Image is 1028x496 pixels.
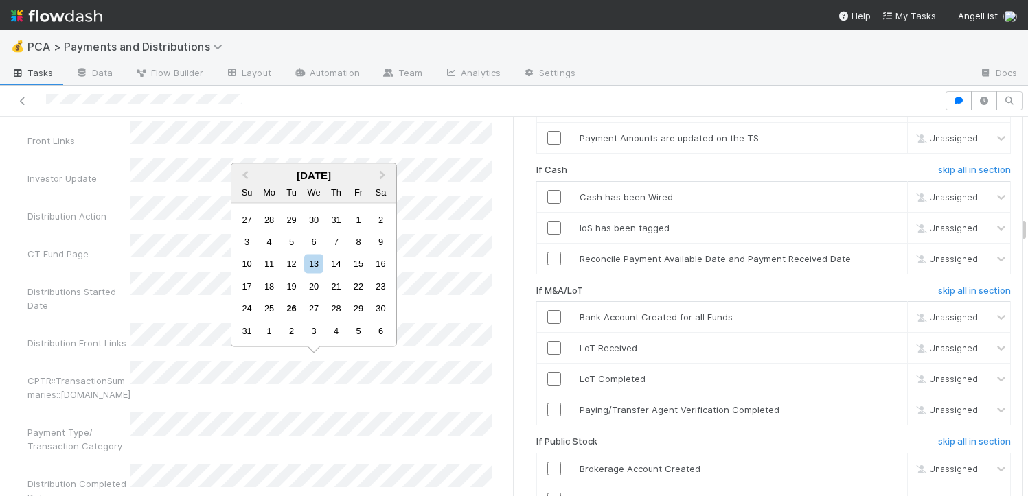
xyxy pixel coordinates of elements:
div: Choose Thursday, August 7th, 2025 [327,233,345,251]
div: Choose Friday, August 1st, 2025 [349,210,367,228]
div: Thursday [327,182,345,201]
div: Choose Date [231,163,397,347]
span: Unassigned [913,254,978,264]
a: skip all in section [938,165,1011,181]
button: Previous Month [233,165,255,187]
div: Choose Tuesday, August 26th, 2025 [282,299,301,318]
div: Wednesday [304,182,323,201]
div: Choose Monday, August 11th, 2025 [260,255,279,273]
div: Distribution Front Links [27,336,130,350]
div: Choose Saturday, August 23rd, 2025 [372,276,390,295]
div: Choose Sunday, August 17th, 2025 [238,276,256,295]
div: Help [838,9,871,23]
span: Cash has been Wired [580,191,673,202]
a: skip all in section [938,285,1011,302]
h6: skip all in section [938,165,1011,176]
div: Choose Wednesday, August 6th, 2025 [304,233,323,251]
div: Tuesday [282,182,301,201]
span: My Tasks [882,10,936,21]
div: Choose Sunday, July 27th, 2025 [238,210,256,228]
div: Choose Tuesday, September 2nd, 2025 [282,321,301,340]
span: Payment Amounts are updated on the TS [580,132,759,143]
div: Choose Thursday, August 28th, 2025 [327,299,345,318]
div: Choose Saturday, August 30th, 2025 [372,299,390,318]
div: CT Fund Page [27,247,130,261]
span: Unassigned [913,133,978,143]
div: Choose Wednesday, August 13th, 2025 [304,255,323,273]
div: Choose Friday, September 5th, 2025 [349,321,367,340]
div: Choose Friday, August 8th, 2025 [349,233,367,251]
span: Tasks [11,66,54,80]
span: Unassigned [913,343,978,353]
span: Unassigned [913,405,978,415]
span: Unassigned [913,374,978,384]
div: Distributions Started Date [27,285,130,312]
div: Choose Monday, August 18th, 2025 [260,276,279,295]
div: Choose Saturday, September 6th, 2025 [372,321,390,340]
div: Front Links [27,134,130,147]
span: PCA > Payments and Distributions [27,40,229,54]
div: Choose Sunday, August 10th, 2025 [238,255,256,273]
div: Choose Thursday, July 31st, 2025 [327,210,345,228]
div: Choose Tuesday, August 12th, 2025 [282,255,301,273]
h6: skip all in section [938,436,1011,447]
div: Choose Sunday, August 24th, 2025 [238,299,256,318]
a: My Tasks [882,9,936,23]
a: skip all in section [938,436,1011,453]
div: Investor Update [27,172,130,185]
div: Choose Monday, September 1st, 2025 [260,321,279,340]
button: Next Month [373,165,395,187]
img: avatar_e7d5656d-bda2-4d83-89d6-b6f9721f96bd.png [1003,10,1017,23]
div: Choose Monday, August 25th, 2025 [260,299,279,318]
div: Choose Friday, August 15th, 2025 [349,255,367,273]
div: Sunday [238,182,256,201]
a: Flow Builder [124,63,214,85]
a: Docs [968,63,1028,85]
div: Choose Friday, August 29th, 2025 [349,299,367,318]
a: Layout [214,63,282,85]
div: Choose Sunday, August 3rd, 2025 [238,233,256,251]
div: Choose Saturday, August 16th, 2025 [372,255,390,273]
div: Choose Wednesday, July 30th, 2025 [304,210,323,228]
span: 💰 [11,40,25,52]
div: Payment Type/ Transaction Category [27,425,130,453]
span: AngelList [958,10,998,21]
span: Unassigned [913,312,978,322]
div: Friday [349,182,367,201]
div: Distribution Action [27,209,130,223]
div: Choose Thursday, August 21st, 2025 [327,276,345,295]
span: IoS has been tagged [580,222,670,233]
span: Unassigned [913,223,978,233]
div: Choose Wednesday, August 20th, 2025 [304,276,323,295]
div: Choose Monday, August 4th, 2025 [260,233,279,251]
div: Month August, 2025 [236,208,391,342]
div: Choose Wednesday, September 3rd, 2025 [304,321,323,340]
a: Data [65,63,124,85]
span: Brokerage Account Created [580,463,700,474]
span: Paying/Transfer Agent Verification Completed [580,404,779,415]
h6: skip all in section [938,285,1011,296]
img: logo-inverted-e16ddd16eac7371096b0.svg [11,4,102,27]
div: Choose Saturday, August 9th, 2025 [372,233,390,251]
span: Reconcile Payment Available Date and Payment Received Date [580,253,851,264]
div: [DATE] [231,169,396,181]
div: Choose Wednesday, August 27th, 2025 [304,299,323,318]
a: Team [371,63,433,85]
div: Choose Thursday, August 14th, 2025 [327,255,345,273]
h6: If Cash [536,165,567,176]
span: Unassigned [913,464,978,474]
div: Saturday [372,182,390,201]
div: Choose Thursday, September 4th, 2025 [327,321,345,340]
div: Choose Monday, July 28th, 2025 [260,210,279,228]
div: Choose Tuesday, August 5th, 2025 [282,233,301,251]
h6: If M&A/LoT [536,285,583,296]
a: Analytics [433,63,512,85]
span: Flow Builder [135,66,203,80]
span: Unassigned [913,192,978,202]
span: LoT Received [580,342,637,353]
div: Choose Tuesday, August 19th, 2025 [282,276,301,295]
h6: If Public Stock [536,436,597,447]
span: Bank Account Created for all Funds [580,311,733,322]
div: CPTR::TransactionSummaries::[DOMAIN_NAME] [27,374,130,401]
a: Settings [512,63,586,85]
